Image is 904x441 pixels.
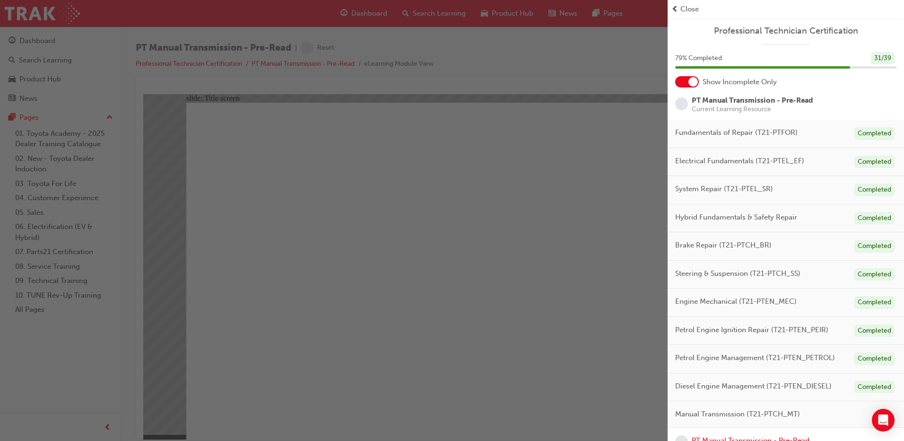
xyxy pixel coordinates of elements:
a: Professional Technician Certification [675,26,896,36]
span: Engine Mechanical (T21-PTEN_MEC) [675,296,797,307]
span: Petrol Engine Management (T21-PTEN_PETROL) [675,353,835,363]
div: Completed [854,240,895,253]
div: Completed [854,127,895,140]
span: System Repair (T21-PTEL_SR) [675,184,773,194]
span: Fundamentals of Repair (T21-PTFOR) [675,127,798,138]
div: Completed [854,296,895,309]
div: Completed [854,212,895,225]
span: Brake Repair (T21-PTCH_BR) [675,240,772,251]
span: Hybrid Fundamentals & Safety Repair [675,212,797,223]
div: 31 / 39 [871,52,895,65]
span: PT Manual Transmission - Pre-Read [692,96,813,105]
div: Completed [854,353,895,365]
span: prev-icon [671,4,678,15]
div: Completed [854,381,895,394]
div: Completed [854,325,895,337]
div: Completed [854,268,895,281]
div: Open Intercom Messenger [872,409,895,432]
button: prev-iconClose [671,4,900,15]
span: 79 % Completed [675,53,722,64]
span: Electrical Fundamentals (T21-PTEL_EF) [675,156,804,167]
div: Completed [854,156,895,168]
span: Diesel Engine Management (T21-PTEN_DIESEL) [675,381,832,392]
span: Show Incomplete Only [703,77,777,88]
span: Manual Transmission (T21-PTCH_MT) [675,409,800,420]
div: Completed [854,184,895,196]
span: Steering & Suspension (T21-PTCH_SS) [675,268,800,279]
span: Petrol Engine Ignition Repair (T21-PTEN_PEIR) [675,325,828,335]
span: Close [680,4,699,15]
span: learningRecordVerb_NONE-icon [675,97,688,110]
span: Current Learning Resource [692,106,813,113]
